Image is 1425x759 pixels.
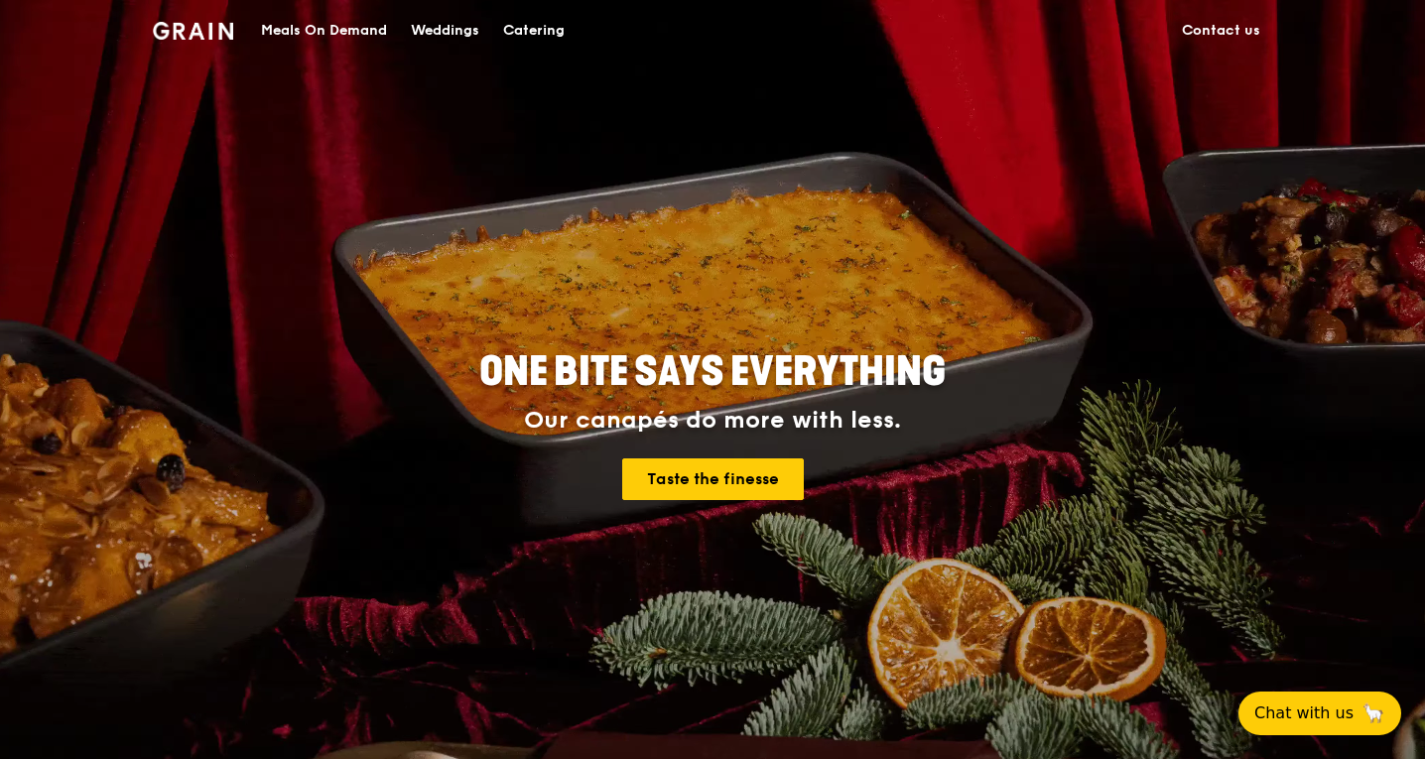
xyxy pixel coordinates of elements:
[399,1,491,61] a: Weddings
[503,1,565,61] div: Catering
[622,458,804,500] a: Taste the finesse
[479,348,946,396] span: ONE BITE SAYS EVERYTHING
[1254,701,1354,725] span: Chat with us
[261,1,387,61] div: Meals On Demand
[153,22,233,40] img: Grain
[1238,692,1401,735] button: Chat with us🦙
[355,407,1070,435] div: Our canapés do more with less.
[491,1,577,61] a: Catering
[1361,701,1385,725] span: 🦙
[411,1,479,61] div: Weddings
[1170,1,1272,61] a: Contact us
